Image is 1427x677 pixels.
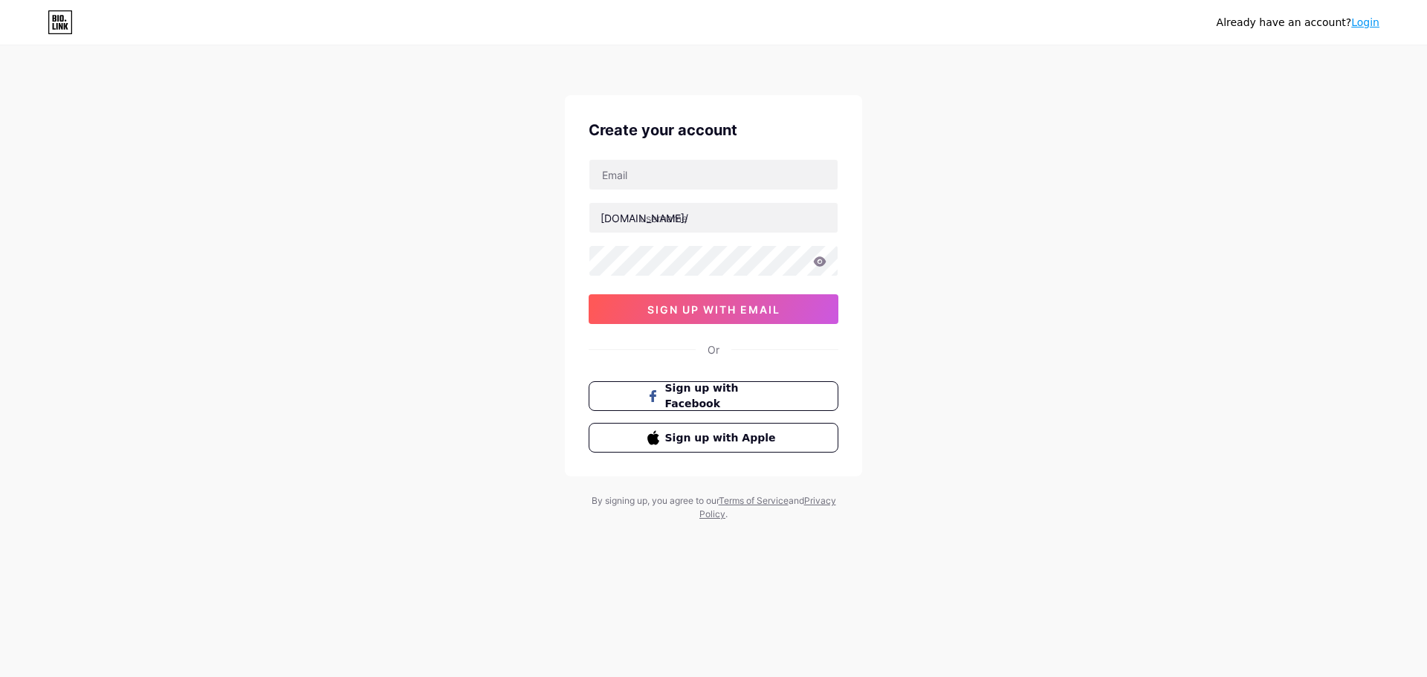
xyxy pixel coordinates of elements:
div: Already have an account? [1217,15,1379,30]
div: Or [708,342,719,357]
button: Sign up with Facebook [589,381,838,411]
input: Email [589,160,838,190]
div: By signing up, you agree to our and . [587,494,840,521]
div: Create your account [589,119,838,141]
div: [DOMAIN_NAME]/ [601,210,688,226]
a: Terms of Service [719,495,789,506]
span: sign up with email [647,303,780,316]
a: Login [1351,16,1379,28]
button: Sign up with Apple [589,423,838,453]
span: Sign up with Facebook [665,380,780,412]
span: Sign up with Apple [665,430,780,446]
button: sign up with email [589,294,838,324]
input: username [589,203,838,233]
